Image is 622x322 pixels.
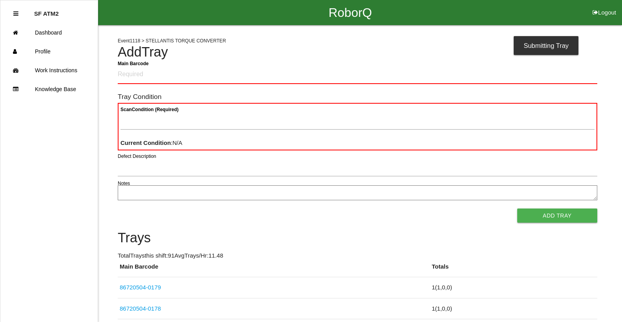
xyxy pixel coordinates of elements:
h4: Trays [118,231,597,245]
a: Knowledge Base [0,80,98,99]
p: Total Trays this shift: 91 Avg Trays /Hr: 11.48 [118,251,597,260]
a: 86720504-0178 [120,305,161,312]
span: : N/A [120,139,182,146]
input: Required [118,66,597,84]
span: Event 1118 > STELLANTIS TORQUE CONVERTER [118,38,226,44]
label: Notes [118,180,130,187]
div: Close [13,4,18,23]
a: Dashboard [0,23,98,42]
td: 1 ( 1 , 0 , 0 ) [430,298,597,319]
a: 86720504-0179 [120,284,161,291]
label: Defect Description [118,153,156,160]
button: Add Tray [517,209,597,223]
a: Work Instructions [0,61,98,80]
div: Submitting Tray [514,36,578,55]
h4: Add Tray [118,45,597,60]
a: Profile [0,42,98,61]
b: Scan Condition (Required) [120,107,179,112]
b: Main Barcode [118,60,149,66]
p: SF ATM2 [34,4,59,17]
th: Main Barcode [118,262,430,277]
h6: Tray Condition [118,93,597,101]
td: 1 ( 1 , 0 , 0 ) [430,277,597,298]
b: Current Condition [120,139,171,146]
th: Totals [430,262,597,277]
